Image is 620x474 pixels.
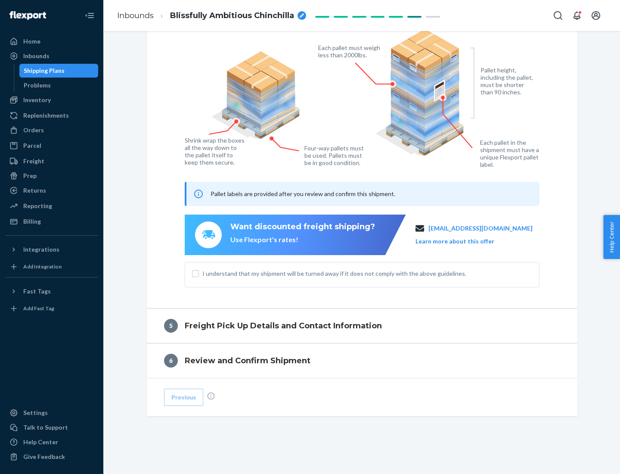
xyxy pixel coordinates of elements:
div: Parcel [23,141,41,150]
a: [EMAIL_ADDRESS][DOMAIN_NAME] [428,224,533,233]
a: Orders [5,123,98,137]
span: I understand that my shipment will be turned away if it does not comply with the above guidelines. [202,269,532,278]
input: I understand that my shipment will be turned away if it does not comply with the above guidelines. [192,270,199,277]
div: Add Fast Tag [23,305,54,312]
button: 6Review and Confirm Shipment [147,343,577,378]
a: Inventory [5,93,98,107]
h4: Review and Confirm Shipment [185,355,310,366]
button: Integrations [5,243,98,256]
a: Talk to Support [5,421,98,434]
div: Replenishments [23,111,69,120]
div: Inventory [23,96,51,104]
a: Replenishments [5,109,98,122]
div: Talk to Support [23,423,68,432]
button: 5Freight Pick Up Details and Contact Information [147,309,577,343]
div: Help Center [23,438,58,446]
button: Help Center [603,215,620,259]
div: Reporting [23,202,52,210]
a: Home [5,34,98,48]
div: 5 [164,319,178,333]
button: Learn more about this offer [415,237,494,246]
button: Open account menu [587,7,604,24]
div: Want discounted freight shipping? [230,221,375,233]
a: Reporting [5,199,98,213]
a: Prep [5,169,98,183]
div: Returns [23,186,46,195]
h4: Freight Pick Up Details and Contact Information [185,320,382,331]
div: Integrations [23,245,59,254]
figcaption: Pallet height, including the pallet, must be shorter than 90 inches. [480,66,537,96]
a: Parcel [5,139,98,153]
div: Inbounds [23,52,50,60]
a: Billing [5,215,98,228]
a: Inbounds [5,49,98,63]
div: Shipping Plans [24,66,65,75]
div: Give Feedback [23,452,65,461]
a: Shipping Plans [19,64,99,78]
button: Fast Tags [5,284,98,298]
button: Open notifications [568,7,586,24]
div: Problems [24,81,51,90]
a: Settings [5,406,98,420]
a: Help Center [5,435,98,449]
span: Pallet labels are provided after you review and confirm this shipment. [211,190,395,197]
div: Freight [23,157,44,165]
div: 6 [164,354,178,368]
a: Inbounds [117,11,154,20]
button: Close Navigation [81,7,98,24]
a: Returns [5,184,98,197]
figcaption: Each pallet in the shipment must have a unique Flexport pallet label. [480,139,545,168]
div: Add Integration [23,263,62,270]
a: Add Fast Tag [5,302,98,315]
div: Prep [23,172,37,180]
div: Billing [23,217,41,226]
figcaption: Shrink wrap the boxes all the way down to the pallet itself to keep them secure. [185,137,246,166]
div: Use Flexport's rates! [230,235,375,245]
a: Freight [5,154,98,168]
button: Open Search Box [549,7,567,24]
span: Blissfully Ambitious Chinchilla [170,10,294,22]
button: Previous [164,389,203,406]
ol: breadcrumbs [110,3,313,28]
div: Orders [23,126,44,134]
div: Settings [23,409,48,417]
figcaption: Four-way pallets must be used. Pallets must be in good condition. [304,144,364,166]
div: Home [23,37,40,46]
button: Give Feedback [5,450,98,464]
img: Flexport logo [9,11,46,20]
a: Add Integration [5,260,98,274]
div: Fast Tags [23,287,51,296]
figcaption: Each pallet must weigh less than 2000lbs. [318,44,382,59]
a: Problems [19,78,99,92]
